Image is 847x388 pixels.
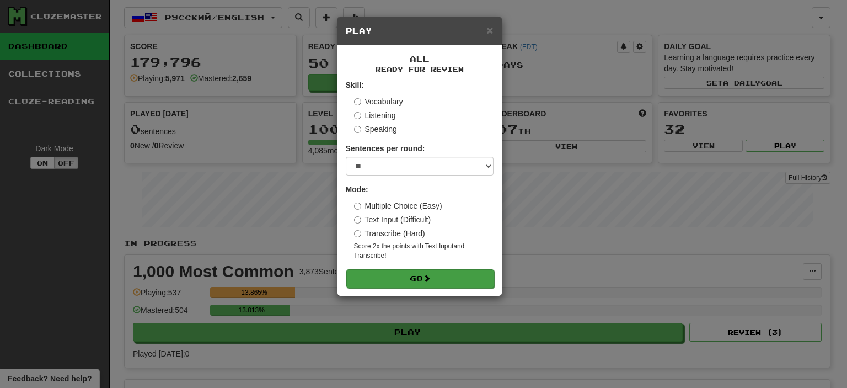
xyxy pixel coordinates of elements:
h5: Play [346,25,494,36]
label: Sentences per round: [346,143,425,154]
input: Speaking [354,126,361,133]
button: Go [346,269,494,288]
strong: Mode: [346,185,368,194]
input: Text Input (Difficult) [354,216,361,224]
input: Multiple Choice (Easy) [354,203,361,210]
small: Score 2x the points with Text Input and Transcribe ! [354,242,494,261]
label: Text Input (Difficult) [354,214,431,225]
label: Multiple Choice (Easy) [354,200,442,211]
small: Ready for Review [346,65,494,74]
input: Vocabulary [354,98,361,105]
input: Transcribe (Hard) [354,230,361,237]
span: All [410,54,430,63]
label: Listening [354,110,396,121]
span: × [486,24,493,36]
label: Transcribe (Hard) [354,228,425,239]
label: Speaking [354,124,397,135]
strong: Skill: [346,81,364,89]
input: Listening [354,112,361,119]
button: Close [486,24,493,36]
label: Vocabulary [354,96,403,107]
